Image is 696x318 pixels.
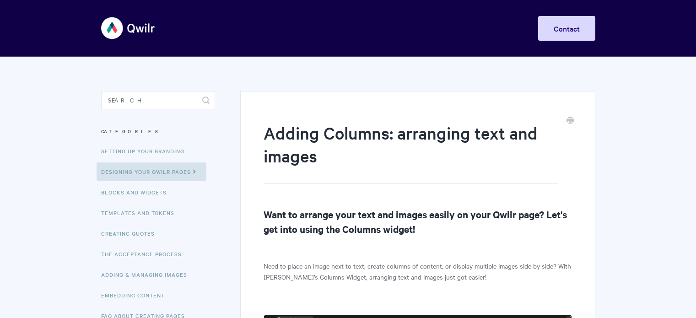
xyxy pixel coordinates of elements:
[538,16,595,41] a: Contact
[101,265,194,284] a: Adding & Managing Images
[101,204,181,222] a: Templates and Tokens
[101,245,189,263] a: The Acceptance Process
[101,224,162,243] a: Creating Quotes
[101,91,215,109] input: Search
[101,286,172,304] a: Embedding Content
[264,121,558,184] h1: Adding Columns: arranging text and images
[101,142,191,160] a: Setting up your Branding
[264,207,572,236] h2: Want to arrange your text and images easily on your Qwilr page? Let's get into using the Columns ...
[101,11,156,45] img: Qwilr Help Center
[101,183,173,201] a: Blocks and Widgets
[567,116,574,126] a: Print this Article
[97,162,206,181] a: Designing Your Qwilr Pages
[264,260,572,282] p: Need to place an image next to text, create columns of content, or display multiple images side b...
[101,123,215,140] h3: Categories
